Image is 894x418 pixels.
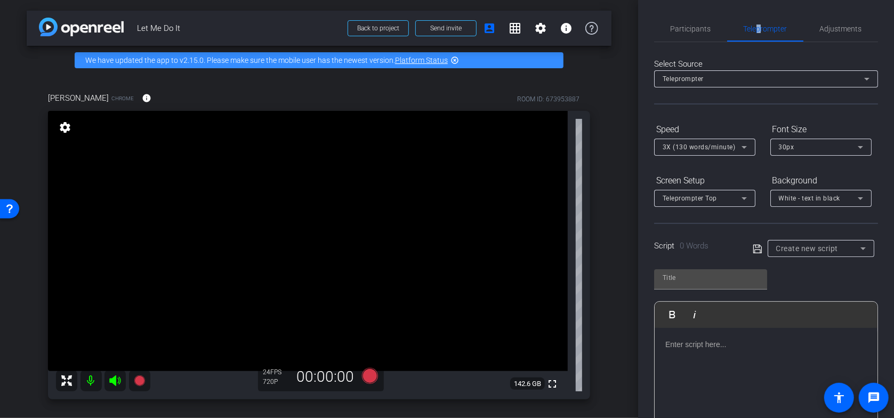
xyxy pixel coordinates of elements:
span: FPS [271,368,282,376]
mat-icon: highlight_off [450,56,459,65]
mat-icon: settings [534,22,547,35]
span: Create new script [776,244,839,253]
div: Background [770,172,872,190]
div: Speed [654,120,755,139]
div: 720P [263,377,290,386]
div: 00:00:00 [290,368,361,386]
button: Italic (Ctrl+I) [684,304,705,325]
a: Platform Status [395,56,448,65]
mat-icon: fullscreen [546,377,559,390]
span: Send invite [430,24,462,33]
div: Screen Setup [654,172,755,190]
span: 142.6 GB [510,377,545,390]
mat-icon: info [560,22,573,35]
span: Teleprompter [663,75,704,83]
span: Participants [671,25,711,33]
mat-icon: settings [58,121,73,134]
img: app-logo [39,18,124,36]
span: Let Me Do It [137,18,341,39]
div: Select Source [654,58,878,70]
span: Adjustments [820,25,862,33]
span: Chrome [111,94,134,102]
span: 3X (130 words/minute) [663,143,736,151]
span: Teleprompter Top [663,195,717,202]
span: White - text in black [779,195,841,202]
div: ROOM ID: 673953887 [517,94,579,104]
mat-icon: grid_on [509,22,521,35]
mat-icon: message [867,391,880,404]
span: [PERSON_NAME] [48,92,109,104]
mat-icon: accessibility [833,391,845,404]
span: 0 Words [680,241,708,251]
span: Back to project [357,25,399,32]
div: Font Size [770,120,872,139]
input: Title [663,271,759,284]
button: Send invite [415,20,477,36]
mat-icon: info [142,93,151,103]
div: We have updated the app to v2.15.0. Please make sure the mobile user has the newest version. [75,52,563,68]
span: Teleprompter [744,25,787,33]
button: Bold (Ctrl+B) [662,304,682,325]
div: Script [654,240,738,252]
span: 30px [779,143,794,151]
button: Back to project [348,20,409,36]
div: 24 [263,368,290,376]
mat-icon: account_box [483,22,496,35]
